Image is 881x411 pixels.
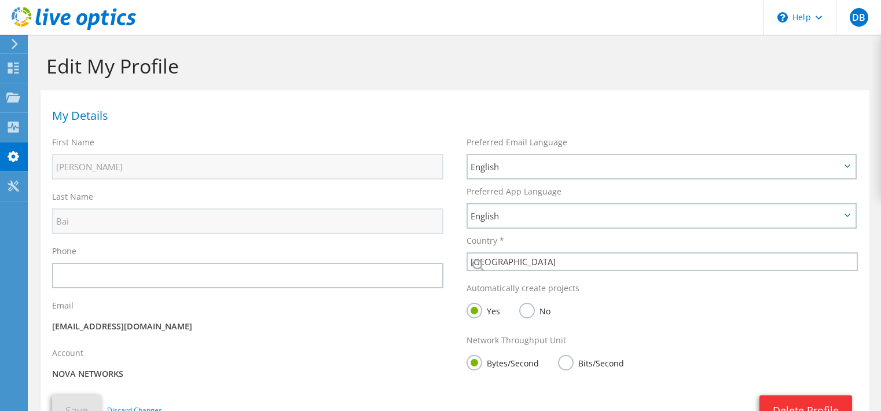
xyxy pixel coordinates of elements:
label: No [519,303,550,317]
label: Network Throughput Unit [467,335,566,346]
p: NOVA NETWORKS [52,368,443,380]
label: Bytes/Second [467,355,539,369]
label: Last Name [52,191,93,203]
label: Yes [467,303,500,317]
span: English [471,209,840,223]
label: First Name [52,137,94,148]
h1: My Details [52,110,852,122]
h1: Edit My Profile [46,54,858,78]
p: [EMAIL_ADDRESS][DOMAIN_NAME] [52,320,443,333]
label: Email [52,300,74,311]
label: Account [52,347,83,359]
label: Country * [467,235,504,247]
span: DB [850,8,868,27]
svg: \n [777,12,788,23]
label: Bits/Second [558,355,624,369]
label: Preferred App Language [467,186,561,197]
span: English [471,160,840,174]
label: Preferred Email Language [467,137,567,148]
label: Automatically create projects [467,282,579,294]
label: Phone [52,245,76,257]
